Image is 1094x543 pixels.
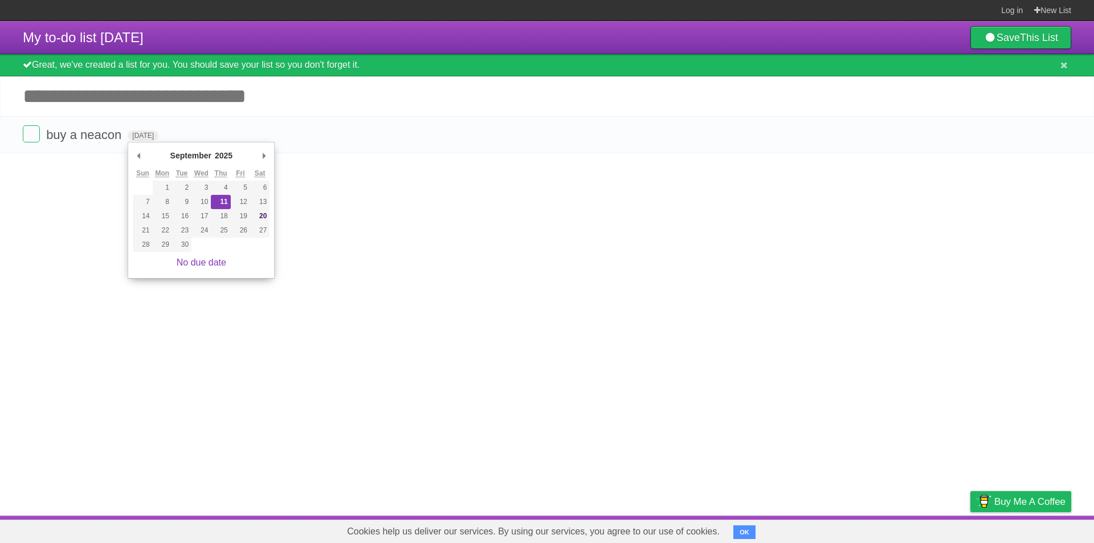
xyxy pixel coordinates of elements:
span: My to-do list [DATE] [23,30,144,45]
span: Cookies help us deliver our services. By using our services, you agree to our use of cookies. [336,520,731,543]
button: 12 [231,195,250,209]
span: [DATE] [128,130,158,141]
a: Developers [856,518,903,540]
abbr: Saturday [255,169,266,178]
button: 8 [153,195,172,209]
button: 23 [172,223,191,238]
button: 29 [153,238,172,252]
a: About [819,518,843,540]
label: Done [23,125,40,142]
button: 26 [231,223,250,238]
button: 10 [191,195,211,209]
abbr: Wednesday [194,169,209,178]
button: 13 [250,195,270,209]
button: 19 [231,209,250,223]
button: 7 [133,195,152,209]
button: 5 [231,181,250,195]
button: 2 [172,181,191,195]
button: 27 [250,223,270,238]
abbr: Thursday [215,169,227,178]
button: 30 [172,238,191,252]
a: No due date [177,258,226,267]
button: 6 [250,181,270,195]
abbr: Monday [155,169,169,178]
button: 28 [133,238,152,252]
div: 2025 [213,147,234,164]
span: buy a neacon [46,128,124,142]
button: 3 [191,181,211,195]
button: 14 [133,209,152,223]
img: Buy me a coffee [976,492,991,511]
a: Buy me a coffee [970,491,1071,512]
button: 9 [172,195,191,209]
button: 18 [211,209,230,223]
a: Privacy [956,518,985,540]
button: 17 [191,209,211,223]
div: September [169,147,213,164]
button: 11 [211,195,230,209]
button: Next Month [258,147,270,164]
button: 20 [250,209,270,223]
a: Terms [917,518,942,540]
button: Previous Month [133,147,144,164]
abbr: Sunday [136,169,149,178]
button: 25 [211,223,230,238]
button: OK [733,525,756,539]
abbr: Friday [236,169,244,178]
button: 22 [153,223,172,238]
a: SaveThis List [970,26,1071,49]
button: 15 [153,209,172,223]
button: 1 [153,181,172,195]
button: 16 [172,209,191,223]
button: 24 [191,223,211,238]
b: This List [1020,32,1058,43]
span: Buy me a coffee [994,492,1066,512]
button: 4 [211,181,230,195]
a: Suggest a feature [999,518,1071,540]
button: 21 [133,223,152,238]
abbr: Tuesday [176,169,187,178]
